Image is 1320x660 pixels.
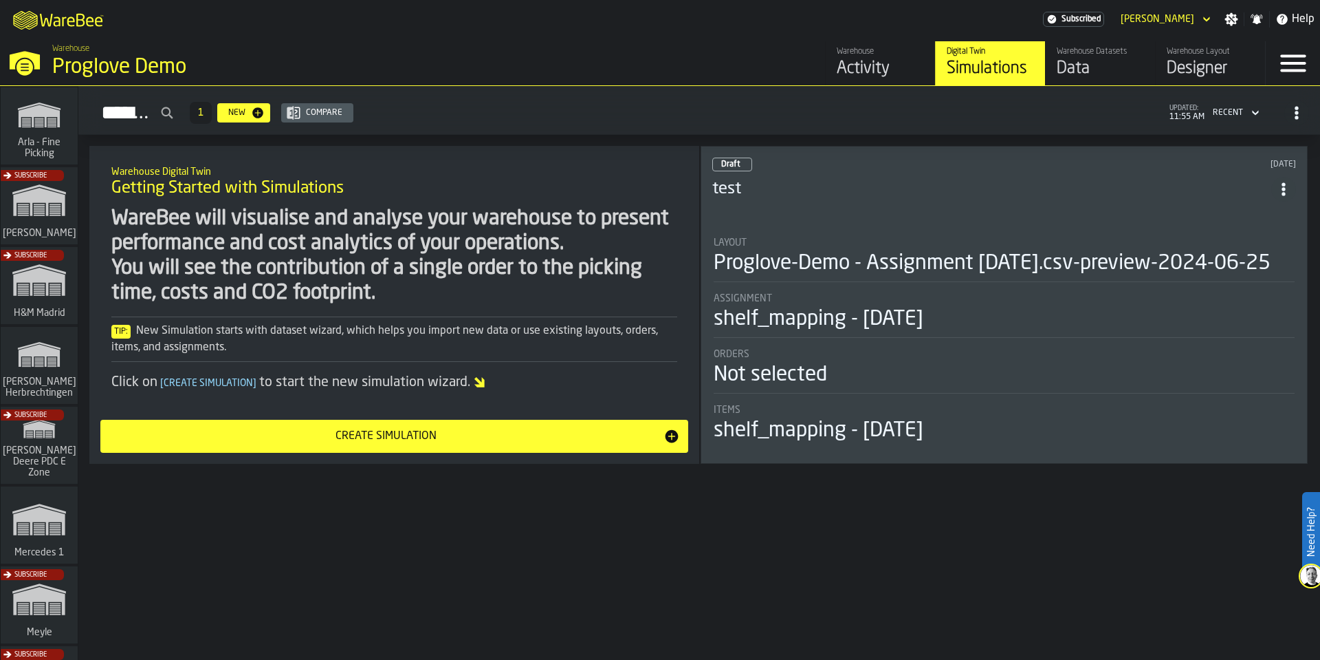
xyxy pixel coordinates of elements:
[825,41,935,85] a: link-to-/wh/i/e36b03eb-bea5-40ab-83a2-6422b9ded721/feed/
[712,178,1271,200] h3: test
[714,418,923,443] div: shelf_mapping - [DATE]
[712,158,752,171] div: status-0 2
[52,44,89,54] span: Warehouse
[198,108,203,118] span: 1
[714,293,772,304] span: Assignment
[78,86,1320,135] h2: button-Simulations
[1026,160,1297,169] div: Updated: 10/11/2024, 2:09:39 PM Created: 10/11/2024, 2:09:28 PM
[1270,11,1320,28] label: button-toggle-Help
[14,252,47,259] span: Subscribe
[89,146,699,464] div: ItemListCard-
[1043,12,1104,27] div: Menu Subscription
[111,164,677,178] h2: Sub Title
[12,547,67,558] span: Mercedes 1
[714,349,1295,394] div: stat-Orders
[714,237,1295,282] div: stat-Layout
[1169,112,1204,122] span: 11:55 AM
[714,237,1295,248] div: Title
[935,41,1045,85] a: link-to-/wh/i/e36b03eb-bea5-40ab-83a2-6422b9ded721/simulations
[721,160,740,169] span: Draft
[1303,493,1319,571] label: Need Help?
[14,571,47,579] span: Subscribe
[714,349,749,360] span: Orders
[1,407,78,487] a: link-to-/wh/i/9d85c013-26f4-4c06-9c7d-6d35b33af13a/simulations
[1,327,78,407] a: link-to-/wh/i/f0a6b354-7883-413a-84ff-a65eb9c31f03/simulations
[1043,12,1104,27] a: link-to-/wh/i/e36b03eb-bea5-40ab-83a2-6422b9ded721/settings/billing
[837,47,924,56] div: Warehouse
[1169,105,1204,112] span: updated:
[217,103,270,123] button: button-New
[157,379,259,388] span: Create Simulation
[111,373,677,392] div: Click on to start the new simulation wizard.
[1,87,78,167] a: link-to-/wh/i/48cbecf7-1ea2-4bc9-a439-03d5b66e1a58/simulations
[1,487,78,566] a: link-to-/wh/i/a24a3e22-db74-4543-ba93-f633e23cdb4e/simulations
[714,251,1270,276] div: Proglove-Demo - Assignment [DATE].csv-preview-2024-06-25
[1057,47,1144,56] div: Warehouse Datasets
[837,58,924,80] div: Activity
[1155,41,1265,85] a: link-to-/wh/i/e36b03eb-bea5-40ab-83a2-6422b9ded721/designer
[947,58,1034,80] div: Simulations
[1045,41,1155,85] a: link-to-/wh/i/e36b03eb-bea5-40ab-83a2-6422b9ded721/data
[281,103,353,123] button: button-Compare
[1121,14,1194,25] div: DropdownMenuValue-Pavle Vasic
[1167,47,1254,56] div: Warehouse Layout
[1219,12,1244,26] label: button-toggle-Settings
[714,293,1295,304] div: Title
[1167,58,1254,80] div: Designer
[714,363,827,387] div: Not selected
[111,323,677,356] div: New Simulation starts with dataset wizard, which helps you import new data or use existing layout...
[1244,12,1269,26] label: button-toggle-Notifications
[714,293,1295,338] div: stat-Assignment
[111,178,344,200] span: Getting Started with Simulations
[947,47,1034,56] div: Digital Twin
[253,379,256,388] span: ]
[1292,11,1314,28] span: Help
[1,566,78,646] a: link-to-/wh/i/a559492c-8db7-4f96-b4fe-6fc1bd76401c/simulations
[714,237,747,248] span: Layout
[1057,58,1144,80] div: Data
[714,405,1295,416] div: Title
[184,102,217,124] div: ButtonLoadMore-Load More-Prev-First-Last
[111,325,131,339] span: Tip:
[100,157,688,206] div: title-Getting Started with Simulations
[223,108,251,118] div: New
[111,206,677,306] div: WareBee will visualise and analyse your warehouse to present performance and cost analytics of yo...
[14,172,47,180] span: Subscribe
[1207,105,1262,121] div: DropdownMenuValue-4
[1,167,78,247] a: link-to-/wh/i/1653e8cc-126b-480f-9c47-e01e76aa4a88/simulations
[714,349,1295,360] div: Title
[109,428,663,445] div: Create Simulation
[714,405,1295,443] div: stat-Items
[1266,41,1320,85] label: button-toggle-Menu
[712,224,1296,446] section: card-SimulationDashboardCard-draft
[1,247,78,327] a: link-to-/wh/i/0438fb8c-4a97-4a5b-bcc6-2889b6922db0/simulations
[300,108,348,118] div: Compare
[6,137,72,159] span: Arla - Fine Picking
[701,146,1308,464] div: ItemListCard-DashboardItemContainer
[100,420,688,453] button: button-Create Simulation
[14,412,47,419] span: Subscribe
[14,651,47,659] span: Subscribe
[1213,108,1243,118] div: DropdownMenuValue-4
[714,307,923,332] div: shelf_mapping - [DATE]
[52,55,423,80] div: Proglove Demo
[1061,14,1101,24] span: Subscribed
[160,379,164,388] span: [
[714,405,740,416] span: Items
[1115,11,1213,28] div: DropdownMenuValue-Pavle Vasic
